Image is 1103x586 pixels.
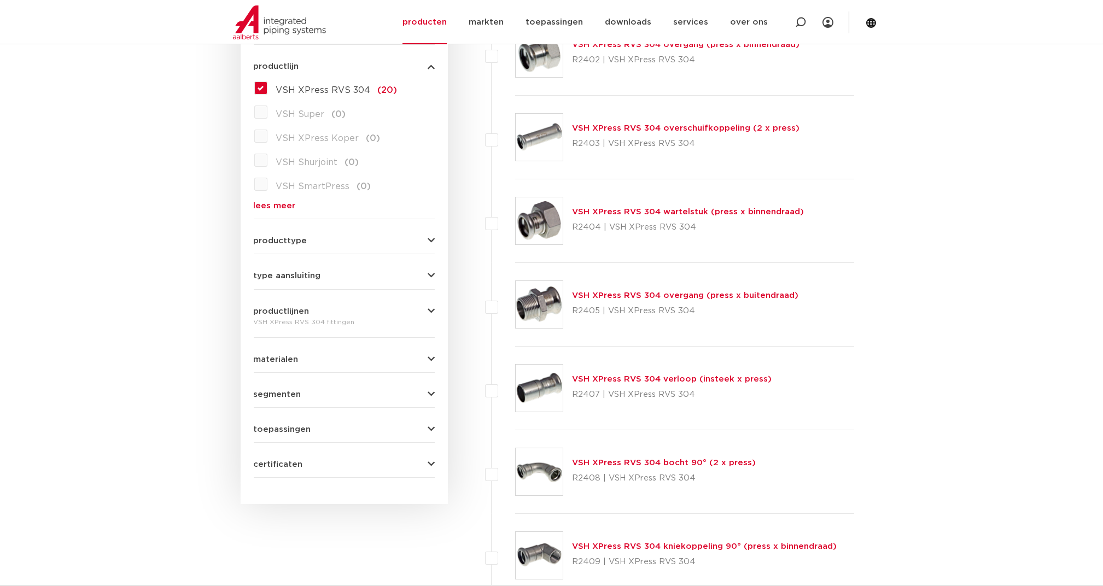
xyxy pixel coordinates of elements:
a: VSH XPress RVS 304 verloop (insteek x press) [572,375,772,383]
a: VSH XPress RVS 304 overgang (press x buitendraad) [572,291,798,300]
div: VSH XPress RVS 304 fittingen [254,315,435,329]
img: Thumbnail for VSH XPress RVS 304 overschuifkoppeling (2 x press) [516,114,563,161]
a: lees meer [254,202,435,210]
img: Thumbnail for VSH XPress RVS 304 wartelstuk (press x binnendraad) [516,197,563,244]
span: (0) [345,158,359,167]
button: materialen [254,355,435,364]
span: VSH XPress RVS 304 [276,86,371,95]
span: toepassingen [254,425,311,433]
p: R2407 | VSH XPress RVS 304 [572,386,772,403]
a: VSH XPress RVS 304 overschuifkoppeling (2 x press) [572,124,799,132]
span: certificaten [254,460,303,468]
button: segmenten [254,390,435,399]
button: productlijn [254,62,435,71]
button: producttype [254,237,435,245]
img: Thumbnail for VSH XPress RVS 304 verloop (insteek x press) [516,365,563,412]
span: (20) [378,86,398,95]
img: Thumbnail for VSH XPress RVS 304 bocht 90° (2 x press) [516,448,563,495]
p: R2409 | VSH XPress RVS 304 [572,553,837,571]
span: (0) [366,134,381,143]
img: Thumbnail for VSH XPress RVS 304 overgang (press x buitendraad) [516,281,563,328]
img: Thumbnail for VSH XPress RVS 304 kniekoppeling 90° (press x binnendraad) [516,532,563,579]
a: VSH XPress RVS 304 wartelstuk (press x binnendraad) [572,208,804,216]
span: (0) [357,182,371,191]
p: R2408 | VSH XPress RVS 304 [572,470,756,487]
a: VSH XPress RVS 304 bocht 90° (2 x press) [572,459,756,467]
p: R2405 | VSH XPress RVS 304 [572,302,798,320]
img: Thumbnail for VSH XPress RVS 304 overgang (press x binnendraad) [516,30,563,77]
span: VSH XPress Koper [276,134,359,143]
span: materialen [254,355,299,364]
span: segmenten [254,390,301,399]
span: (0) [332,110,346,119]
button: productlijnen [254,307,435,315]
p: R2404 | VSH XPress RVS 304 [572,219,804,236]
button: toepassingen [254,425,435,433]
span: VSH Super [276,110,325,119]
a: VSH XPress RVS 304 overgang (press x binnendraad) [572,40,799,49]
a: VSH XPress RVS 304 kniekoppeling 90° (press x binnendraad) [572,542,837,550]
span: productlijnen [254,307,310,315]
p: R2403 | VSH XPress RVS 304 [572,135,799,153]
span: VSH SmartPress [276,182,350,191]
button: type aansluiting [254,272,435,280]
span: type aansluiting [254,272,321,280]
span: producttype [254,237,307,245]
span: productlijn [254,62,299,71]
span: VSH Shurjoint [276,158,338,167]
p: R2402 | VSH XPress RVS 304 [572,51,799,69]
button: certificaten [254,460,435,468]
